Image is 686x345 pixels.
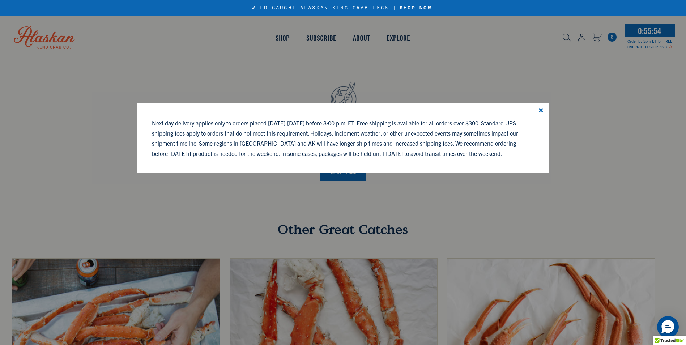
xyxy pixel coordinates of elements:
[397,5,434,11] a: SHOP NOW
[657,316,679,338] div: Messenger Dummy Widget
[252,5,434,11] div: WILD-CAUGHT ALASKAN KING CRAB LEGS |
[152,118,534,158] div: Next day delivery applies only to orders placed [DATE]-[DATE] before 3:00 p.m. ET. Free shipping ...
[400,5,432,11] strong: SHOP NOW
